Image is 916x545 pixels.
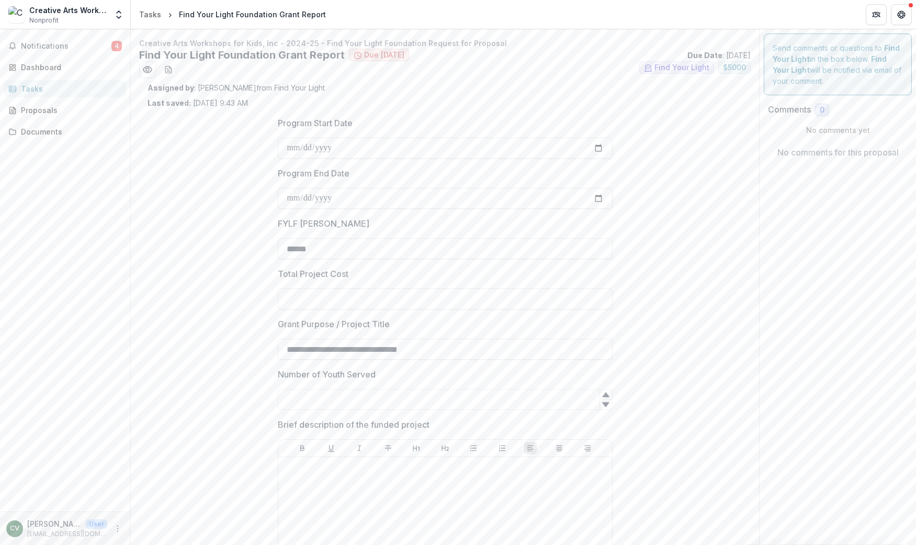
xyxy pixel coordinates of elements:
[111,4,126,25] button: Open entity switcher
[278,117,353,129] p: Program Start Date
[439,442,451,454] button: Heading 2
[148,97,248,108] p: [DATE] 9:43 AM
[410,442,423,454] button: Heading 1
[278,217,369,230] p: FYLF [PERSON_NAME]
[296,442,309,454] button: Bold
[496,442,508,454] button: Ordered List
[364,51,404,60] span: Due [DATE]
[148,98,191,107] strong: Last saved:
[325,442,337,454] button: Underline
[139,9,161,20] div: Tasks
[723,63,746,72] span: $ 5000
[687,51,722,60] strong: Due Date
[27,529,107,539] p: [EMAIL_ADDRESS][DOMAIN_NAME]
[21,42,111,51] span: Notifications
[524,442,537,454] button: Align Left
[278,418,429,431] p: Brief description of the funded project
[29,5,107,16] div: Creative Arts Workshops for Kids, Inc.
[139,49,345,61] h2: Find Your Light Foundation Grant Report
[27,518,82,529] p: [PERSON_NAME]
[467,442,480,454] button: Bullet List
[768,125,908,136] p: No comments yet
[139,61,156,78] button: Preview d704d549-1e74-4426-8cc5-176a3db58c4f.pdf
[777,146,899,159] p: No comments for this proposal
[148,82,742,93] p: : [PERSON_NAME] from Find Your Light
[764,34,912,95] div: Send comments or questions to in the box below. will be notified via email of your comment.
[21,83,118,94] div: Tasks
[21,105,118,116] div: Proposals
[382,442,394,454] button: Strike
[86,519,107,529] p: User
[654,63,709,72] span: Find Your Light
[4,80,126,97] a: Tasks
[10,525,19,532] div: Clair Vogel
[21,126,118,137] div: Documents
[148,83,194,92] strong: Assigned by
[29,16,59,25] span: Nonprofit
[353,442,366,454] button: Italicize
[21,62,118,73] div: Dashboard
[278,167,349,180] p: Program End Date
[4,59,126,76] a: Dashboard
[278,268,348,280] p: Total Project Cost
[139,38,751,49] p: Creative Arts Workshops for Kids, Inc - 2024-25 - Find Your Light Foundation Request for Proposal
[278,318,390,330] p: Grant Purpose / Project Title
[820,106,824,115] span: 0
[687,50,751,61] p: : [DATE]
[179,9,326,20] div: Find Your Light Foundation Grant Report
[278,368,376,381] p: Number of Youth Served
[4,123,126,140] a: Documents
[4,38,126,54] button: Notifications4
[135,7,330,22] nav: breadcrumb
[111,522,124,535] button: More
[8,6,25,23] img: Creative Arts Workshops for Kids, Inc.
[111,41,122,51] span: 4
[160,61,177,78] button: download-word-button
[866,4,887,25] button: Partners
[135,7,165,22] a: Tasks
[768,105,811,115] h2: Comments
[891,4,912,25] button: Get Help
[553,442,566,454] button: Align Center
[581,442,594,454] button: Align Right
[4,102,126,119] a: Proposals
